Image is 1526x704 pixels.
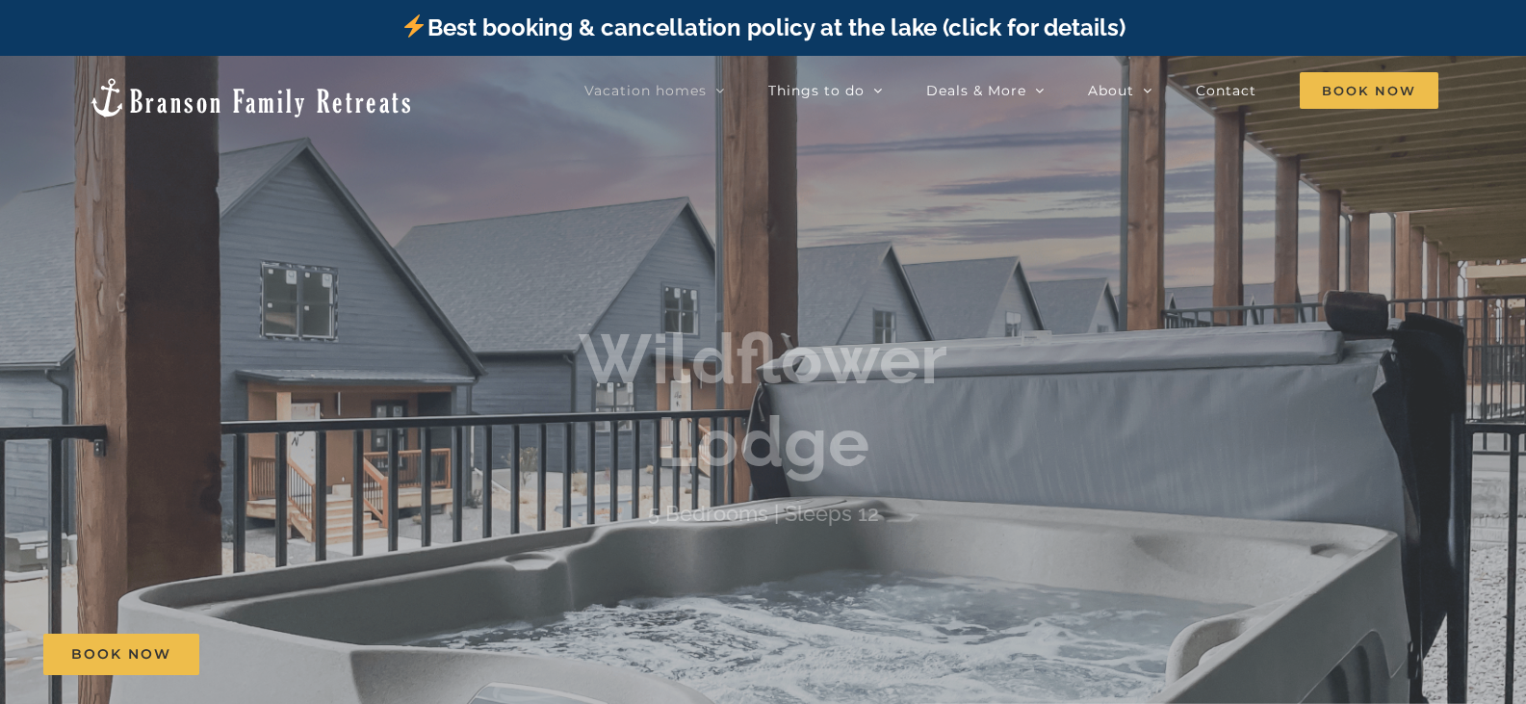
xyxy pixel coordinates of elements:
[71,646,171,663] span: Book Now
[584,71,1438,110] nav: Main Menu
[402,14,426,38] img: ⚡️
[1088,71,1152,110] a: About
[768,71,883,110] a: Things to do
[1196,71,1256,110] a: Contact
[584,71,725,110] a: Vacation homes
[768,84,865,97] span: Things to do
[1196,84,1256,97] span: Contact
[43,634,199,675] a: Book Now
[648,501,879,526] h4: 5 Bedrooms | Sleeps 12
[926,71,1045,110] a: Deals & More
[1300,72,1438,109] span: Book Now
[88,76,414,119] img: Branson Family Retreats Logo
[579,317,947,482] b: Wildflower Lodge
[926,84,1026,97] span: Deals & More
[584,84,707,97] span: Vacation homes
[401,13,1125,41] a: Best booking & cancellation policy at the lake (click for details)
[1088,84,1134,97] span: About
